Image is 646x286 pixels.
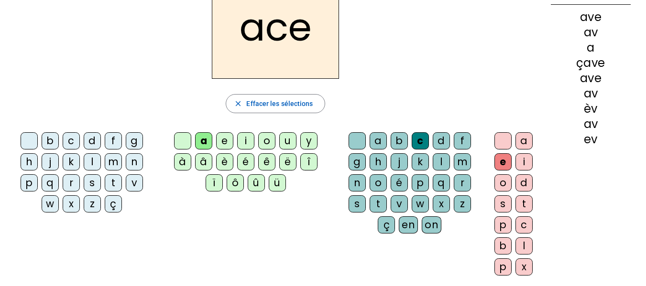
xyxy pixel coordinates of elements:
div: b [391,132,408,149]
div: ï [206,174,223,191]
div: n [349,174,366,191]
div: ê [258,153,275,170]
button: Effacer les sélections [226,94,325,113]
div: p [494,216,512,233]
div: e [494,153,512,170]
div: f [105,132,122,149]
div: i [237,132,254,149]
div: f [454,132,471,149]
div: t [515,195,533,212]
div: g [349,153,366,170]
div: q [42,174,59,191]
div: s [349,195,366,212]
div: b [494,237,512,254]
div: i [515,153,533,170]
div: w [412,195,429,212]
div: n [126,153,143,170]
div: r [454,174,471,191]
div: r [63,174,80,191]
div: e [216,132,233,149]
div: u [279,132,296,149]
div: s [84,174,101,191]
div: t [105,174,122,191]
div: h [21,153,38,170]
div: en [399,216,418,233]
div: m [105,153,122,170]
div: g [126,132,143,149]
div: ev [551,134,631,145]
div: p [494,258,512,275]
div: ü [269,174,286,191]
div: v [126,174,143,191]
div: ô [227,174,244,191]
div: a [195,132,212,149]
div: c [63,132,80,149]
div: ç [105,195,122,212]
div: à [174,153,191,170]
mat-icon: close [234,99,242,108]
div: ave [551,73,631,84]
div: x [515,258,533,275]
div: è [216,153,233,170]
div: û [248,174,265,191]
div: î [300,153,318,170]
div: z [84,195,101,212]
div: c [515,216,533,233]
div: m [454,153,471,170]
div: â [195,153,212,170]
div: t [370,195,387,212]
div: w [42,195,59,212]
div: y [300,132,318,149]
div: ë [279,153,296,170]
div: d [433,132,450,149]
div: a [370,132,387,149]
div: ave [551,11,631,23]
div: d [515,174,533,191]
div: o [370,174,387,191]
div: av [551,118,631,130]
div: j [391,153,408,170]
div: j [42,153,59,170]
div: çave [551,57,631,69]
div: c [412,132,429,149]
div: h [370,153,387,170]
span: Effacer les sélections [246,98,313,109]
div: a [551,42,631,53]
div: o [494,174,512,191]
div: x [433,195,450,212]
div: av [551,27,631,38]
div: on [422,216,441,233]
div: l [515,237,533,254]
div: s [494,195,512,212]
div: q [433,174,450,191]
div: d [84,132,101,149]
div: o [258,132,275,149]
div: k [412,153,429,170]
div: k [63,153,80,170]
div: p [412,174,429,191]
div: é [237,153,254,170]
div: b [42,132,59,149]
div: av [551,88,631,99]
div: l [84,153,101,170]
div: x [63,195,80,212]
div: z [454,195,471,212]
div: ç [378,216,395,233]
div: èv [551,103,631,115]
div: l [433,153,450,170]
div: p [21,174,38,191]
div: a [515,132,533,149]
div: v [391,195,408,212]
div: é [391,174,408,191]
